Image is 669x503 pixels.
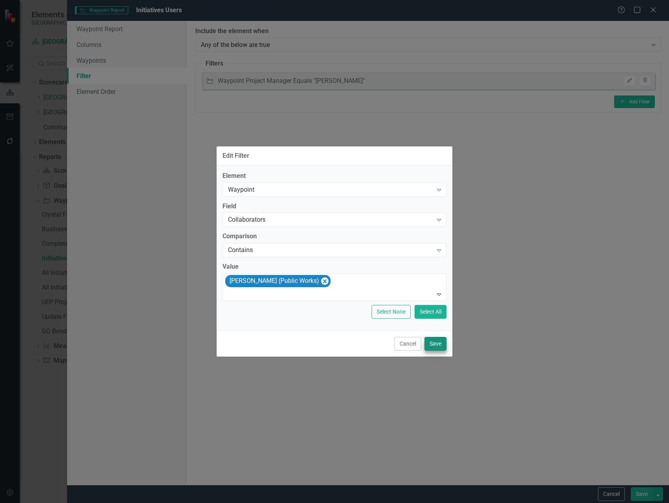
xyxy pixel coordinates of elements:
[424,337,447,351] button: Save
[415,305,447,319] button: Select All
[372,305,411,319] button: Select None
[222,232,447,241] label: Comparison
[222,172,447,181] label: Element
[321,277,329,285] div: Remove James Breakfield (Public Works)
[227,275,320,287] div: [PERSON_NAME] (Public Works)
[394,337,421,351] button: Cancel
[228,246,433,255] div: Contains
[228,215,433,224] div: Collaborators
[228,185,433,194] div: Waypoint
[222,262,447,271] label: Value
[222,152,249,159] div: Edit Filter
[222,202,447,211] label: Field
